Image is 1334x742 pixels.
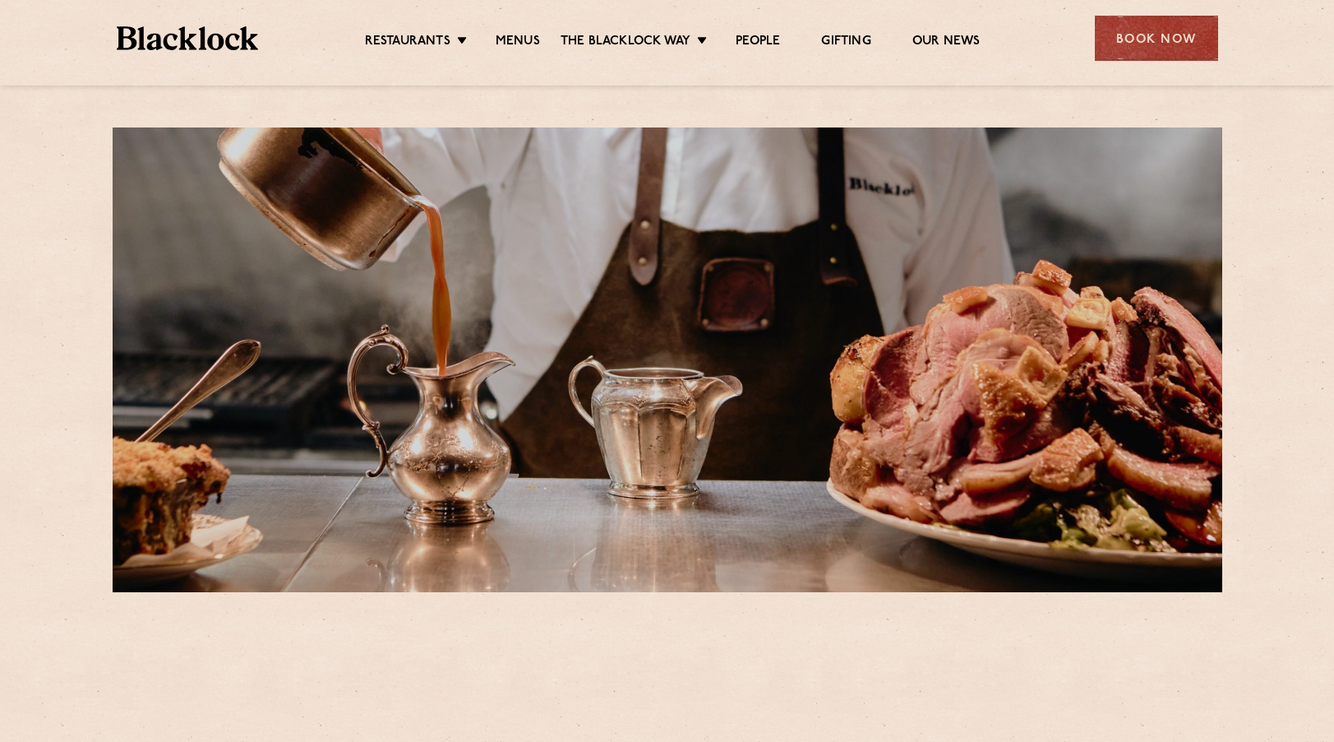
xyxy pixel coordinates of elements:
[496,34,540,52] a: Menus
[912,34,981,52] a: Our News
[365,34,450,52] a: Restaurants
[561,34,690,52] a: The Blacklock Way
[821,34,870,52] a: Gifting
[117,26,259,50] img: BL_Textured_Logo-footer-cropped.svg
[736,34,780,52] a: People
[1095,16,1218,61] div: Book Now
